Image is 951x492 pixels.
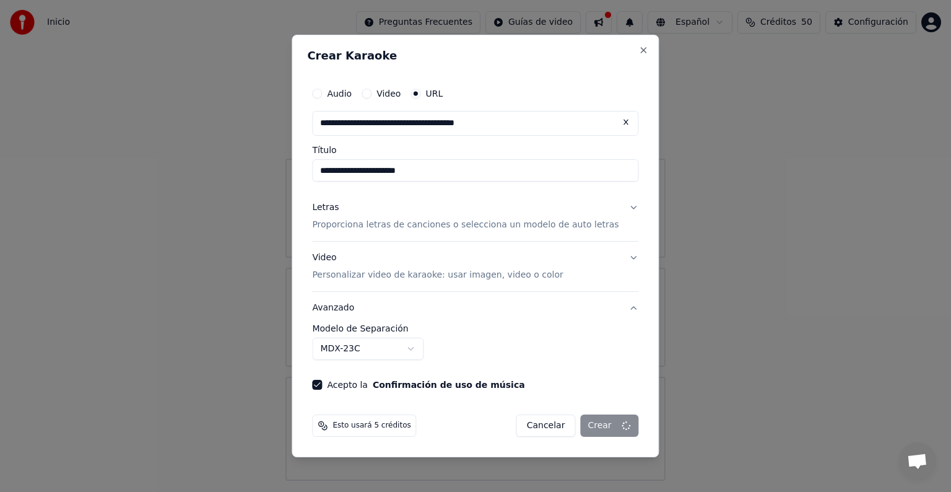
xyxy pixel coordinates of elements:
[332,421,410,431] span: Esto usará 5 créditos
[373,380,525,389] button: Acepto la
[312,146,638,154] label: Título
[312,219,619,231] p: Proporciona letras de canciones o selecciona un modelo de auto letras
[376,89,401,98] label: Video
[312,252,563,281] div: Video
[312,201,339,214] div: Letras
[425,89,443,98] label: URL
[327,89,352,98] label: Audio
[312,191,638,241] button: LetrasProporciona letras de canciones o selecciona un modelo de auto letras
[307,50,643,61] h2: Crear Karaoke
[312,292,638,324] button: Avanzado
[312,269,563,281] p: Personalizar video de karaoke: usar imagen, video o color
[312,324,638,370] div: Avanzado
[516,415,576,437] button: Cancelar
[312,242,638,291] button: VideoPersonalizar video de karaoke: usar imagen, video o color
[327,380,524,389] label: Acepto la
[312,324,638,333] label: Modelo de Separación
